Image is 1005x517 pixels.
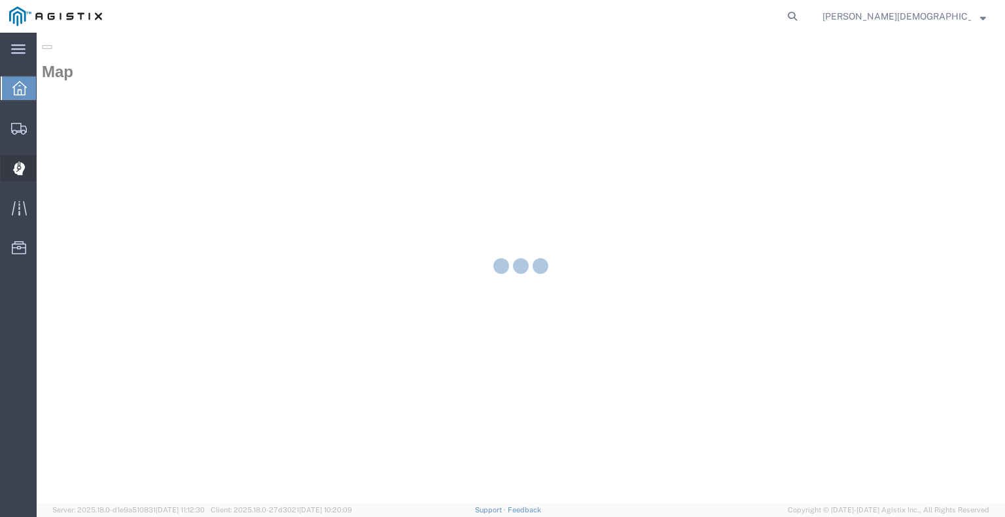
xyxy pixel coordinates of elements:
span: [DATE] 11:12:30 [156,506,205,514]
span: Riley Templeman [822,9,971,24]
span: Client: 2025.18.0-27d3021 [211,506,352,514]
a: Feedback [508,506,541,514]
span: Server: 2025.18.0-d1e9a510831 [52,506,205,514]
h2: Map [5,30,963,48]
img: logo [9,7,102,26]
span: Copyright © [DATE]-[DATE] Agistix Inc., All Rights Reserved [788,505,989,516]
span: [DATE] 10:20:09 [299,506,352,514]
button: [PERSON_NAME][DEMOGRAPHIC_DATA] [822,8,987,24]
a: Support [475,506,508,514]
